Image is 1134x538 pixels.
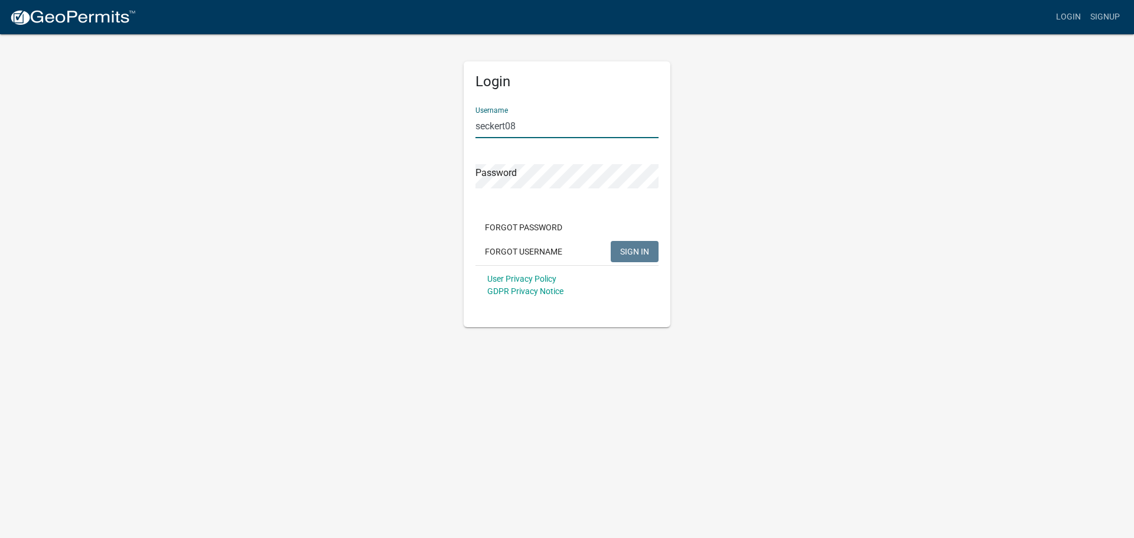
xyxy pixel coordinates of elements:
button: SIGN IN [611,241,659,262]
a: Login [1051,6,1086,28]
span: SIGN IN [620,246,649,256]
button: Forgot Username [475,241,572,262]
h5: Login [475,73,659,90]
button: Forgot Password [475,217,572,238]
a: Signup [1086,6,1125,28]
a: User Privacy Policy [487,274,556,283]
a: GDPR Privacy Notice [487,286,563,296]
